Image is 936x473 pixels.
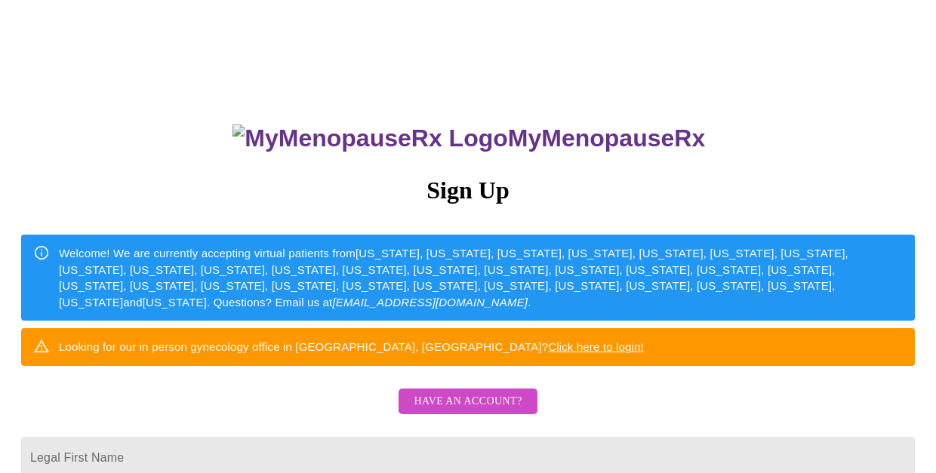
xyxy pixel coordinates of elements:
span: Have an account? [414,392,522,411]
div: Welcome! We are currently accepting virtual patients from [US_STATE], [US_STATE], [US_STATE], [US... [59,239,903,316]
em: [EMAIL_ADDRESS][DOMAIN_NAME] [332,296,528,309]
a: Have an account? [395,405,540,418]
h3: Sign Up [21,177,915,204]
div: Looking for our in person gynecology office in [GEOGRAPHIC_DATA], [GEOGRAPHIC_DATA]? [59,333,644,361]
img: MyMenopauseRx Logo [232,124,507,152]
button: Have an account? [399,389,537,415]
a: Click here to login! [548,340,644,353]
h3: MyMenopauseRx [23,124,916,152]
